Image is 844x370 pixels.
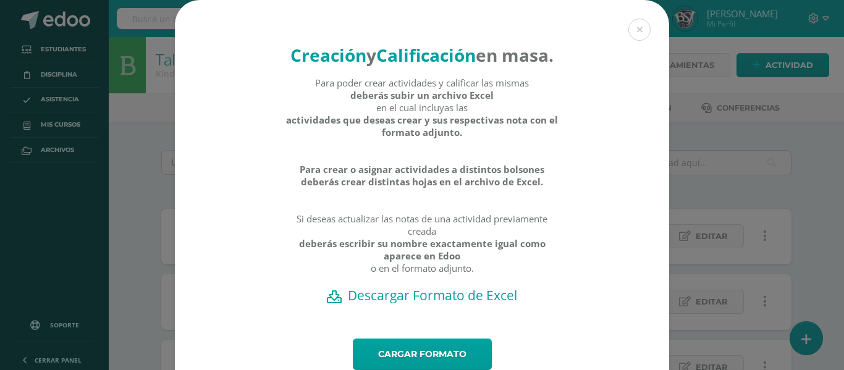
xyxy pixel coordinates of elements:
[350,89,494,101] strong: deberás subir un archivo Excel
[376,43,476,67] strong: Calificación
[290,43,366,67] strong: Creación
[285,43,559,67] h4: en masa.
[366,43,376,67] strong: y
[285,237,559,262] strong: deberás escribir su nombre exactamente igual como aparece en Edoo
[196,287,648,304] a: Descargar Formato de Excel
[285,163,559,188] strong: Para crear o asignar actividades a distintos bolsones deberás crear distintas hojas en el archivo...
[353,338,492,370] a: Cargar formato
[285,114,559,138] strong: actividades que deseas crear y sus respectivas nota con el formato adjunto.
[628,19,651,41] button: Close (Esc)
[285,77,559,287] div: Para poder crear actividades y calificar las mismas en el cual incluyas las Si deseas actualizar ...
